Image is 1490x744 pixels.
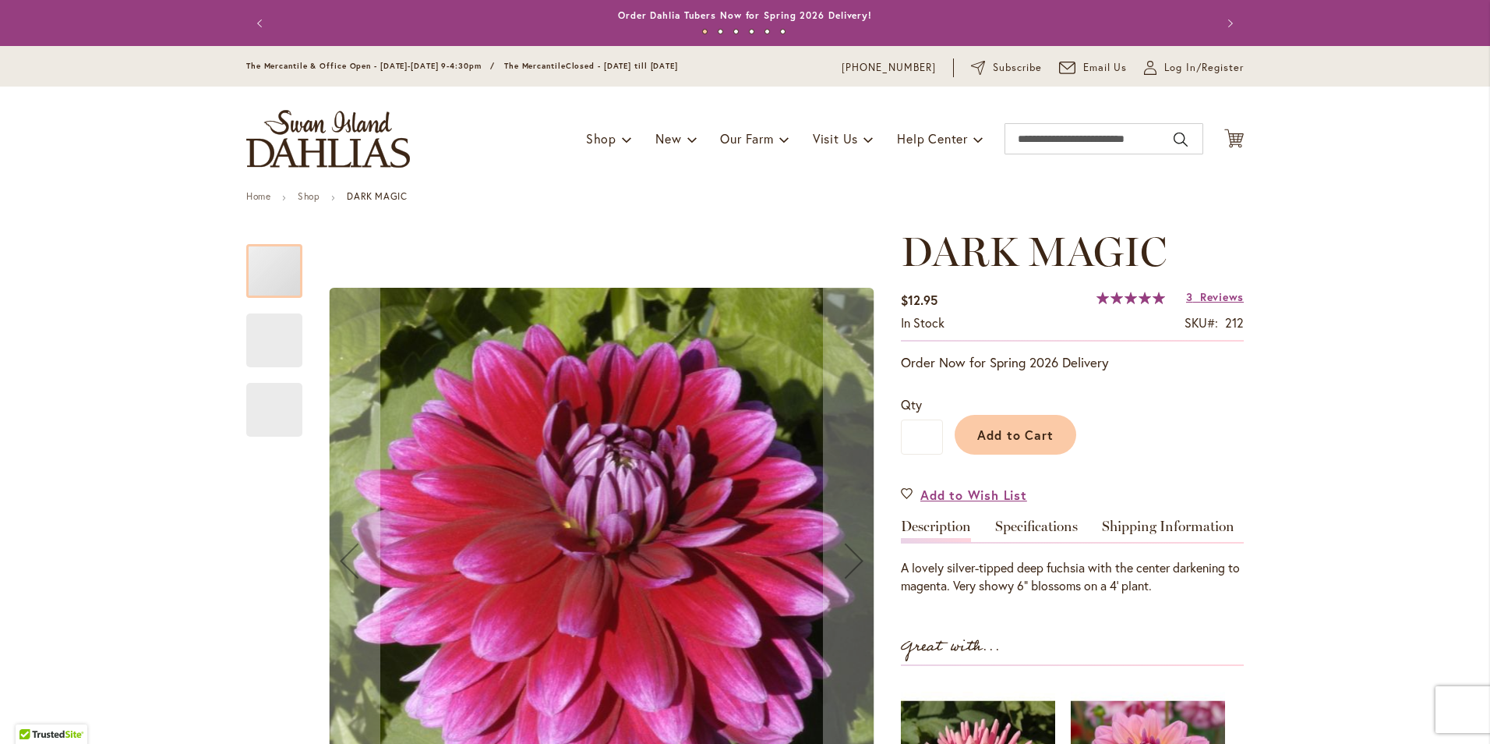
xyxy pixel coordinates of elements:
strong: Great with... [901,634,1001,660]
span: Qty [901,396,922,413]
button: 1 of 6 [702,29,708,34]
strong: DARK MAGIC [347,190,407,202]
span: Visit Us [813,130,858,147]
span: Help Center [897,130,968,147]
a: store logo [246,110,410,168]
a: Specifications [995,519,1078,542]
a: Subscribe [971,60,1042,76]
a: Log In/Register [1144,60,1244,76]
span: In stock [901,314,944,331]
strong: SKU [1185,314,1218,331]
a: Home [246,190,270,202]
span: Shop [586,130,616,147]
button: 6 of 6 [780,29,786,34]
button: 5 of 6 [764,29,770,34]
button: 4 of 6 [749,29,754,34]
span: $12.95 [901,292,937,308]
span: 3 [1186,289,1193,304]
div: DARK MAGIC [246,367,302,437]
button: 3 of 6 [733,29,739,34]
div: 100% [1096,292,1165,304]
span: Log In/Register [1164,60,1244,76]
a: Shop [298,190,320,202]
div: 212 [1225,314,1244,332]
div: A lovely silver-tipped deep fuchsia with the center darkening to magenta. Very showy 6" blossoms ... [901,559,1244,595]
a: [PHONE_NUMBER] [842,60,936,76]
span: Add to Cart [977,427,1054,443]
button: Add to Cart [955,415,1076,455]
button: Previous [246,8,277,39]
span: Our Farm [720,130,773,147]
span: DARK MAGIC [901,227,1167,276]
a: 3 Reviews [1186,289,1244,304]
div: Availability [901,314,944,332]
span: Subscribe [993,60,1042,76]
a: Order Dahlia Tubers Now for Spring 2026 Delivery! [618,9,872,21]
a: Email Us [1059,60,1128,76]
a: Shipping Information [1102,519,1234,542]
span: The Mercantile & Office Open - [DATE]-[DATE] 9-4:30pm / The Mercantile [246,61,566,71]
span: New [655,130,681,147]
a: Description [901,519,971,542]
span: Add to Wish List [920,486,1027,504]
div: Detailed Product Info [901,519,1244,595]
a: Add to Wish List [901,486,1027,504]
p: Order Now for Spring 2026 Delivery [901,353,1244,372]
button: Next [1213,8,1244,39]
button: 2 of 6 [718,29,723,34]
div: DARK MAGIC [246,298,318,367]
span: Closed - [DATE] till [DATE] [566,61,678,71]
span: Email Us [1083,60,1128,76]
span: Reviews [1200,289,1244,304]
div: DARK MAGIC [246,229,318,298]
